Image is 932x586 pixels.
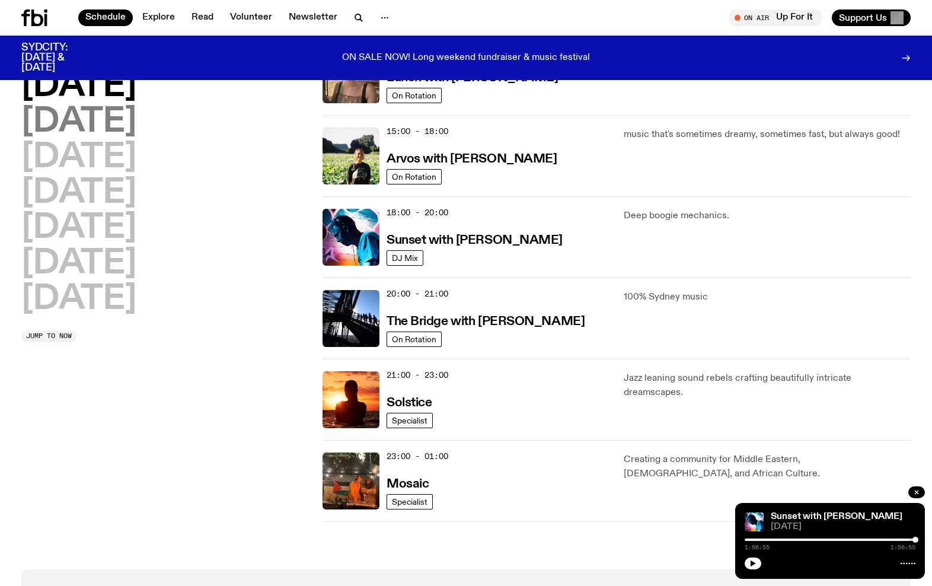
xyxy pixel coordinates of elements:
[387,153,557,165] h3: Arvos with [PERSON_NAME]
[392,253,418,262] span: DJ Mix
[387,397,432,409] h3: Solstice
[387,478,429,491] h3: Mosaic
[387,316,585,328] h3: The Bridge with [PERSON_NAME]
[26,333,72,339] span: Jump to now
[387,451,448,462] span: 23:00 - 01:00
[624,209,911,223] p: Deep boogie mechanics.
[387,313,585,328] a: The Bridge with [PERSON_NAME]
[771,512,902,521] a: Sunset with [PERSON_NAME]
[387,288,448,300] span: 20:00 - 21:00
[387,394,432,409] a: Solstice
[387,250,423,266] a: DJ Mix
[323,290,379,347] img: People climb Sydney's Harbour Bridge
[387,494,433,509] a: Specialist
[832,9,911,26] button: Support Us
[323,453,379,509] img: Tommy and Jono Playing at a fundraiser for Palestine
[387,126,448,137] span: 15:00 - 18:00
[392,91,436,100] span: On Rotation
[624,371,911,400] p: Jazz leaning sound rebels crafting beautifully intricate dreamscapes.
[387,234,563,247] h3: Sunset with [PERSON_NAME]
[392,335,436,343] span: On Rotation
[21,283,136,316] button: [DATE]
[387,476,429,491] a: Mosaic
[392,416,427,425] span: Specialist
[184,9,221,26] a: Read
[624,128,911,142] p: music that's sometimes dreamy, sometimes fast, but always good!
[387,88,442,103] a: On Rotation
[21,141,136,174] button: [DATE]
[387,232,563,247] a: Sunset with [PERSON_NAME]
[223,9,279,26] a: Volunteer
[21,177,136,210] button: [DATE]
[392,497,427,506] span: Specialist
[282,9,344,26] a: Newsletter
[21,43,97,73] h3: SYDCITY: [DATE] & [DATE]
[745,512,764,531] img: Simon Caldwell stands side on, looking downwards. He has headphones on. Behind him is a brightly ...
[21,212,136,245] button: [DATE]
[392,172,436,181] span: On Rotation
[323,371,379,428] img: A girl standing in the ocean as waist level, staring into the rise of the sun.
[387,332,442,347] a: On Rotation
[624,453,911,481] p: Creating a community for Middle Eastern, [DEMOGRAPHIC_DATA], and African Culture.
[745,544,770,550] span: 1:56:55
[78,9,133,26] a: Schedule
[21,106,136,139] button: [DATE]
[21,330,76,342] button: Jump to now
[387,169,442,184] a: On Rotation
[839,12,887,23] span: Support Us
[387,370,448,381] span: 21:00 - 23:00
[890,544,915,550] span: 1:56:55
[387,151,557,165] a: Arvos with [PERSON_NAME]
[323,209,379,266] img: Simon Caldwell stands side on, looking downwards. He has headphones on. Behind him is a brightly ...
[21,70,136,103] button: [DATE]
[624,290,911,304] p: 100% Sydney music
[342,53,590,63] p: ON SALE NOW! Long weekend fundraiser & music festival
[323,128,379,184] img: Bri is smiling and wearing a black t-shirt. She is standing in front of a lush, green field. Ther...
[387,413,433,428] a: Specialist
[135,9,182,26] a: Explore
[771,523,915,531] span: [DATE]
[729,9,822,26] button: On AirUp For It
[387,207,448,218] span: 18:00 - 20:00
[21,247,136,281] button: [DATE]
